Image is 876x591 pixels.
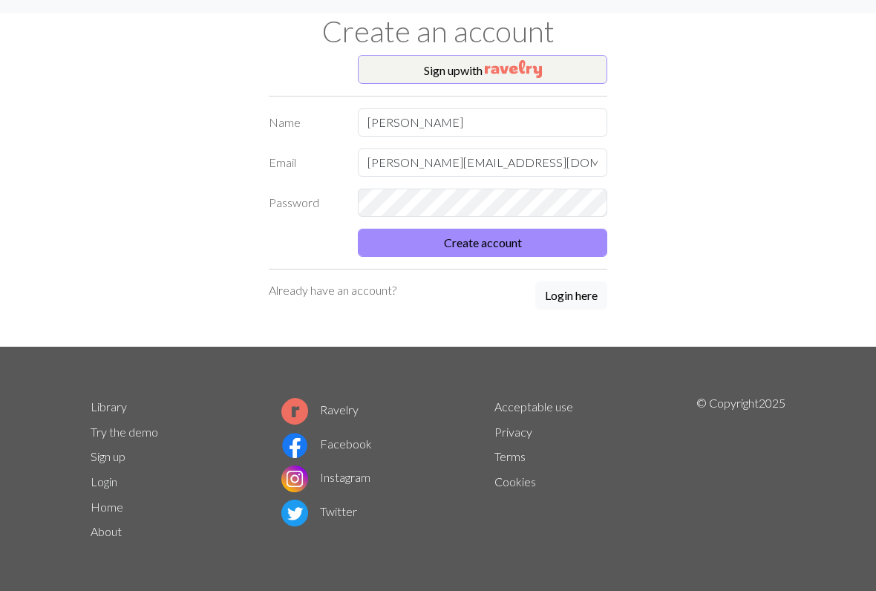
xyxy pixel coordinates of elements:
[281,398,308,425] img: Ravelry logo
[281,402,359,417] a: Ravelry
[82,13,794,49] h1: Create an account
[494,399,573,414] a: Acceptable use
[358,229,607,257] button: Create account
[494,474,536,489] a: Cookies
[91,500,123,514] a: Home
[281,432,308,459] img: Facebook logo
[281,470,370,484] a: Instagram
[281,466,308,492] img: Instagram logo
[269,281,396,299] p: Already have an account?
[535,281,607,310] button: Login here
[91,524,122,538] a: About
[494,449,526,463] a: Terms
[535,281,607,311] a: Login here
[91,449,125,463] a: Sign up
[91,399,127,414] a: Library
[494,425,532,439] a: Privacy
[696,394,785,544] p: © Copyright 2025
[260,148,349,177] label: Email
[358,55,607,85] button: Sign upwith
[91,425,158,439] a: Try the demo
[91,474,117,489] a: Login
[281,504,357,518] a: Twitter
[485,60,542,78] img: Ravelry
[281,500,308,526] img: Twitter logo
[260,189,349,217] label: Password
[260,108,349,137] label: Name
[281,437,372,451] a: Facebook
